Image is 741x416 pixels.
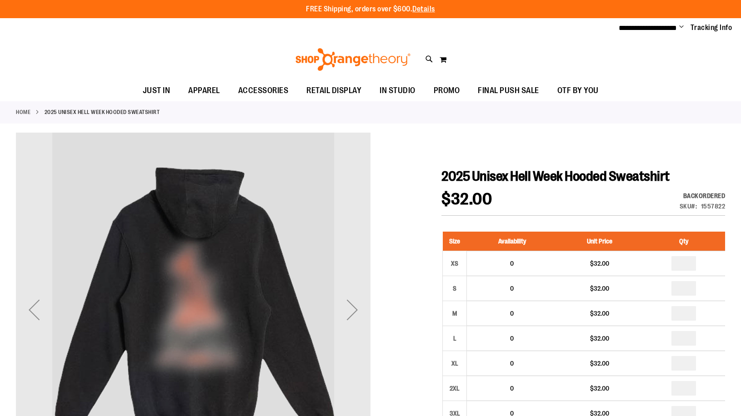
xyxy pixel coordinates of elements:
p: FREE Shipping, orders over $600. [306,4,435,15]
strong: SKU [680,203,697,210]
span: IN STUDIO [380,80,416,101]
a: APPAREL [179,80,229,101]
a: ACCESSORIES [229,80,298,101]
span: RETAIL DISPLAY [306,80,361,101]
span: PROMO [434,80,460,101]
span: 0 [510,285,514,292]
div: M [448,307,461,320]
div: 1557822 [701,202,726,211]
a: PROMO [425,80,469,101]
div: $32.00 [562,359,638,368]
span: FINAL PUSH SALE [478,80,539,101]
a: Home [16,108,30,116]
div: $32.00 [562,384,638,393]
div: $32.00 [562,334,638,343]
th: Unit Price [557,232,642,251]
span: ACCESSORIES [238,80,289,101]
span: JUST IN [143,80,170,101]
div: 2XL [448,381,461,395]
span: 0 [510,310,514,317]
span: OTF BY YOU [557,80,599,101]
div: XL [448,357,461,370]
span: $32.00 [441,190,492,208]
a: Tracking Info [691,23,732,33]
div: Availability [680,191,726,200]
span: 2025 Unisex Hell Week Hooded Sweatshirt [441,168,670,184]
strong: 2025 Unisex Hell Week Hooded Sweatshirt [45,108,160,116]
span: 0 [510,360,514,367]
a: OTF BY YOU [548,80,608,101]
div: Backordered [680,191,726,200]
a: FINAL PUSH SALE [469,80,548,101]
span: APPAREL [188,80,220,101]
div: $32.00 [562,309,638,318]
button: Account menu [679,23,684,32]
span: 0 [510,335,514,342]
th: Qty [642,232,725,251]
a: JUST IN [134,80,180,101]
div: S [448,282,461,295]
th: Availability [467,232,557,251]
a: Details [412,5,435,13]
th: Size [443,232,467,251]
div: $32.00 [562,259,638,268]
div: XS [448,257,461,270]
img: Shop Orangetheory [294,48,412,71]
span: 0 [510,385,514,392]
span: 0 [510,260,514,267]
a: IN STUDIO [370,80,425,101]
div: L [448,332,461,345]
div: $32.00 [562,284,638,293]
a: RETAIL DISPLAY [297,80,370,101]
